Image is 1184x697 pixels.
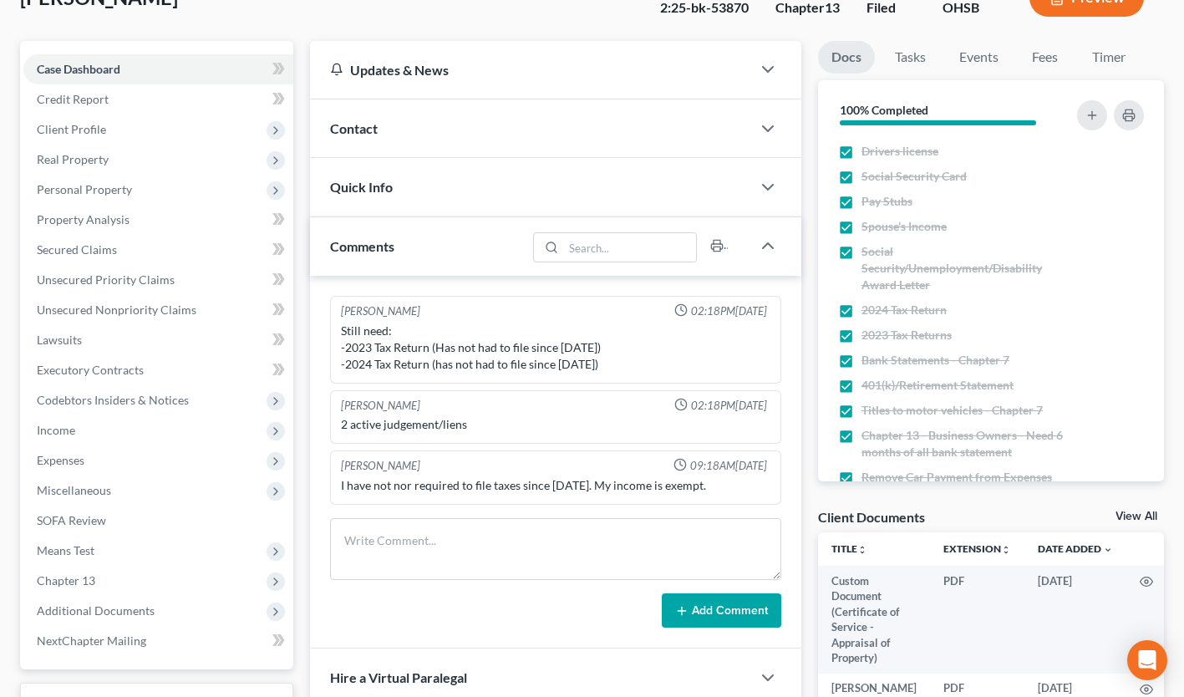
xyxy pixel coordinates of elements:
[341,458,420,474] div: [PERSON_NAME]
[943,542,1011,555] a: Extensionunfold_more
[37,453,84,467] span: Expenses
[861,168,967,185] span: Social Security Card
[1079,41,1139,74] a: Timer
[818,41,875,74] a: Docs
[1127,640,1167,680] div: Open Intercom Messenger
[37,272,175,287] span: Unsecured Priority Claims
[37,603,155,618] span: Additional Documents
[861,427,1064,460] span: Chapter 13 - Business Owners - Need 6 months of all bank statement
[861,243,1064,293] span: Social Security/Unemployment/Disability Award Letter
[1038,542,1113,555] a: Date Added expand_more
[840,103,928,117] strong: 100% Completed
[37,92,109,106] span: Credit Report
[1019,41,1072,74] a: Fees
[1115,511,1157,522] a: View All
[37,62,120,76] span: Case Dashboard
[23,506,293,536] a: SOFA Review
[662,593,781,628] button: Add Comment
[946,41,1012,74] a: Events
[37,423,75,437] span: Income
[23,626,293,656] a: NextChapter Mailing
[23,355,293,385] a: Executory Contracts
[37,242,117,257] span: Secured Claims
[1001,545,1011,555] i: unfold_more
[691,303,767,319] span: 02:18PM[DATE]
[37,122,106,136] span: Client Profile
[23,205,293,235] a: Property Analysis
[1103,545,1113,555] i: expand_more
[861,352,1009,369] span: Bank Statements - Chapter 7
[37,363,144,377] span: Executory Contracts
[861,377,1014,394] span: 401(k)/Retirement Statement
[930,566,1024,674] td: PDF
[330,179,393,195] span: Quick Info
[23,295,293,325] a: Unsecured Nonpriority Claims
[690,458,767,474] span: 09:18AM[DATE]
[37,212,130,226] span: Property Analysis
[861,469,1064,502] span: Remove Car Payment from Expenses in Chapter 13
[37,393,189,407] span: Codebtors Insiders & Notices
[831,542,867,555] a: Titleunfold_more
[23,235,293,265] a: Secured Claims
[37,483,111,497] span: Miscellaneous
[861,302,947,318] span: 2024 Tax Return
[23,325,293,355] a: Lawsuits
[341,477,770,494] div: I have not nor required to file taxes since [DATE]. My income is exempt.
[341,398,420,414] div: [PERSON_NAME]
[37,543,94,557] span: Means Test
[818,566,930,674] td: Custom Document (Certificate of Service - Appraisal of Property)
[861,327,952,343] span: 2023 Tax Returns
[23,84,293,114] a: Credit Report
[861,143,938,160] span: Drivers license
[818,508,925,526] div: Client Documents
[37,573,95,588] span: Chapter 13
[37,152,109,166] span: Real Property
[691,398,767,414] span: 02:18PM[DATE]
[882,41,939,74] a: Tasks
[330,61,731,79] div: Updates & News
[341,303,420,319] div: [PERSON_NAME]
[330,238,394,254] span: Comments
[1024,566,1126,674] td: [DATE]
[37,633,146,648] span: NextChapter Mailing
[23,54,293,84] a: Case Dashboard
[37,303,196,317] span: Unsecured Nonpriority Claims
[861,218,947,235] span: Spouse's Income
[857,545,867,555] i: unfold_more
[330,120,378,136] span: Contact
[37,513,106,527] span: SOFA Review
[861,193,912,210] span: Pay Stubs
[37,182,132,196] span: Personal Property
[341,323,770,373] div: Still need: -2023 Tax Return (Has not had to file since [DATE]) -2024 Tax Return (has not had to ...
[37,333,82,347] span: Lawsuits
[861,402,1043,419] span: Titles to motor vehicles - Chapter 7
[563,233,696,262] input: Search...
[330,669,467,685] span: Hire a Virtual Paralegal
[23,265,293,295] a: Unsecured Priority Claims
[341,416,770,433] div: 2 active judgement/liens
